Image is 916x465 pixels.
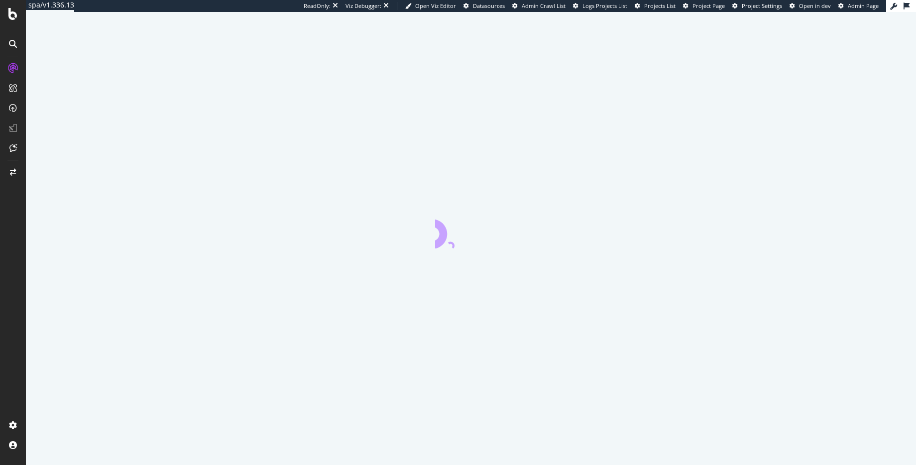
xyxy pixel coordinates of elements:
[848,2,879,9] span: Admin Page
[742,2,782,9] span: Project Settings
[345,2,381,10] div: Viz Debugger:
[644,2,676,9] span: Projects List
[838,2,879,10] a: Admin Page
[522,2,566,9] span: Admin Crawl List
[799,2,831,9] span: Open in dev
[573,2,627,10] a: Logs Projects List
[582,2,627,9] span: Logs Projects List
[405,2,456,10] a: Open Viz Editor
[463,2,505,10] a: Datasources
[790,2,831,10] a: Open in dev
[732,2,782,10] a: Project Settings
[635,2,676,10] a: Projects List
[683,2,725,10] a: Project Page
[415,2,456,9] span: Open Viz Editor
[512,2,566,10] a: Admin Crawl List
[304,2,331,10] div: ReadOnly:
[692,2,725,9] span: Project Page
[435,213,507,248] div: animation
[473,2,505,9] span: Datasources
